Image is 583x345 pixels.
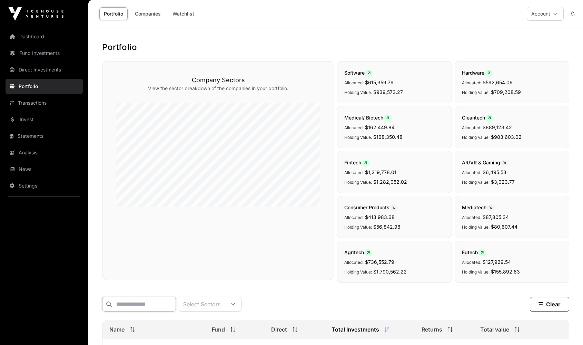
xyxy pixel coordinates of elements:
[462,215,481,220] span: Allocated:
[6,46,83,61] a: Fund Investments
[462,269,490,275] span: Holding Value:
[109,325,125,334] span: Name
[332,325,379,334] span: Total Investments
[6,95,83,111] a: Transactions
[483,259,511,265] span: $127,929.54
[116,75,320,85] h3: Company Sectors
[462,115,494,121] span: Cleantech
[462,249,486,255] span: Edtech
[462,224,490,230] span: Holding Value:
[344,90,372,95] span: Holding Value:
[462,135,490,140] span: Holding Value:
[344,70,373,76] span: Software
[344,260,364,265] span: Allocated:
[6,178,83,193] a: Settings
[344,115,392,121] span: Medical/ Biotech
[344,135,372,140] span: Holding Value:
[8,7,63,21] img: Icehouse Ventures Logo
[102,42,569,53] h1: Portfolio
[491,89,521,95] span: $709,208.59
[530,297,569,312] button: Clear
[373,89,403,95] span: $939,573.27
[422,325,442,334] span: Returns
[365,259,394,265] span: $736,552.79
[344,204,398,210] span: Consumer Products
[6,145,83,160] a: Analysis
[344,224,372,230] span: Holding Value:
[462,90,490,95] span: Holding Value:
[462,180,490,185] span: Holding Value:
[365,214,395,220] span: $413,983.68
[6,112,83,127] a: Invest
[462,204,495,210] span: Mediatech
[6,162,83,177] a: News
[373,224,401,230] span: $56,842.98
[491,134,522,140] span: $983,603.02
[168,7,199,20] a: Watchlist
[462,160,509,165] span: AR/VR & Gaming
[344,269,372,275] span: Holding Value:
[344,170,364,175] span: Allocated:
[527,7,564,21] button: Account
[365,169,396,175] span: $1,219,778.01
[483,124,512,130] span: $889,123.42
[462,170,481,175] span: Allocated:
[116,85,320,92] p: View the sector breakdown of the companies in your portfolio.
[212,325,225,334] span: Fund
[462,125,481,130] span: Allocated:
[491,269,520,275] span: $155,892.63
[99,7,128,20] a: Portfolio
[483,214,509,220] span: $87,805.34
[462,80,481,85] span: Allocated:
[373,134,403,140] span: $168,350.48
[491,179,515,185] span: $3,023.77
[344,215,364,220] span: Allocated:
[373,269,407,275] span: $1,790,562.22
[462,260,481,265] span: Allocated:
[6,128,83,144] a: Statements
[483,79,513,85] span: $592,654.06
[480,325,509,334] span: Total value
[179,297,225,311] div: Select Sectors
[549,312,583,345] iframe: Chat Widget
[6,62,83,77] a: Direct Investments
[365,124,395,130] span: $162,449.84
[344,125,364,130] span: Allocated:
[491,224,517,230] span: $80,607.44
[271,325,287,334] span: Direct
[6,29,83,44] a: Dashboard
[344,80,364,85] span: Allocated:
[130,7,165,20] a: Companies
[344,160,370,165] span: Fintech
[373,179,407,185] span: $1,282,052.02
[344,249,373,255] span: Agritech
[365,79,394,85] span: $615,359.79
[6,79,83,94] a: Portfolio
[344,180,372,185] span: Holding Value:
[483,169,506,175] span: $6,495.53
[462,70,493,76] span: Hardware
